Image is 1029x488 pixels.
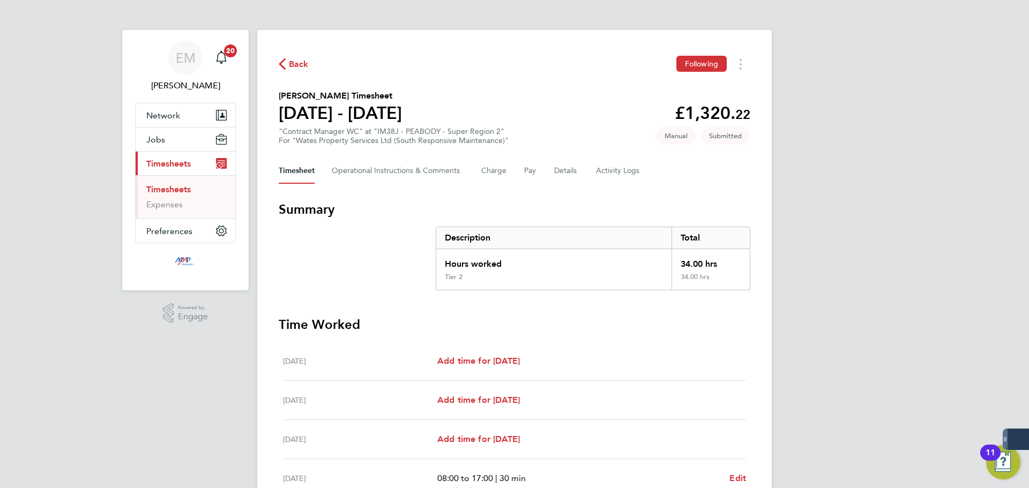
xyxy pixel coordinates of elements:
[596,158,641,184] button: Activity Logs
[554,158,579,184] button: Details
[672,273,750,290] div: 34.00 hrs
[163,303,208,324] a: Powered byEngage
[135,41,236,92] a: EM[PERSON_NAME]
[524,158,537,184] button: Pay
[136,175,235,219] div: Timesheets
[135,79,236,92] span: Emily Mcbride
[279,158,315,184] button: Timesheet
[672,249,750,273] div: 34.00 hrs
[224,44,237,57] span: 20
[136,219,235,243] button: Preferences
[146,159,191,169] span: Timesheets
[279,57,309,71] button: Back
[437,433,520,446] a: Add time for [DATE]
[146,199,183,209] a: Expenses
[437,434,520,444] span: Add time for [DATE]
[436,227,672,249] div: Description
[656,127,696,145] span: This timesheet was manually created.
[279,136,509,145] div: For "Wates Property Services Ltd (South Responsive Maintenance)"
[986,445,1020,479] button: Open Resource Center, 11 new notifications
[122,30,249,290] nav: Main navigation
[436,227,750,290] div: Summary
[445,273,463,281] div: Tier 2
[986,453,995,467] div: 11
[176,51,196,65] span: EM
[178,312,208,321] span: Engage
[481,158,507,184] button: Charge
[700,127,750,145] span: This timesheet is Submitted.
[499,473,526,483] span: 30 min
[437,394,520,407] a: Add time for [DATE]
[731,56,750,72] button: Timesheets Menu
[211,41,232,75] a: 20
[279,127,509,145] div: "Contract Manager WC" at "IM38J - PEABODY - Super Region 2"
[729,472,746,485] a: Edit
[170,254,201,271] img: mmpconsultancy-logo-retina.png
[136,103,235,127] button: Network
[332,158,464,184] button: Operational Instructions & Comments
[729,473,746,483] span: Edit
[279,316,750,333] h3: Time Worked
[495,473,497,483] span: |
[437,395,520,405] span: Add time for [DATE]
[146,134,165,145] span: Jobs
[436,249,672,273] div: Hours worked
[675,103,750,123] app-decimal: £1,320.
[136,152,235,175] button: Timesheets
[437,355,520,367] a: Add time for [DATE]
[146,226,192,236] span: Preferences
[135,254,236,271] a: Go to home page
[279,89,402,102] h2: [PERSON_NAME] Timesheet
[289,58,309,71] span: Back
[279,201,750,218] h3: Summary
[146,184,191,194] a: Timesheets
[178,303,208,312] span: Powered by
[437,473,493,483] span: 08:00 to 17:00
[685,59,718,69] span: Following
[672,227,750,249] div: Total
[283,433,437,446] div: [DATE]
[146,110,180,121] span: Network
[283,355,437,367] div: [DATE]
[279,102,402,124] h1: [DATE] - [DATE]
[437,356,520,366] span: Add time for [DATE]
[136,127,235,151] button: Jobs
[735,107,750,122] span: 22
[676,56,727,72] button: Following
[283,394,437,407] div: [DATE]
